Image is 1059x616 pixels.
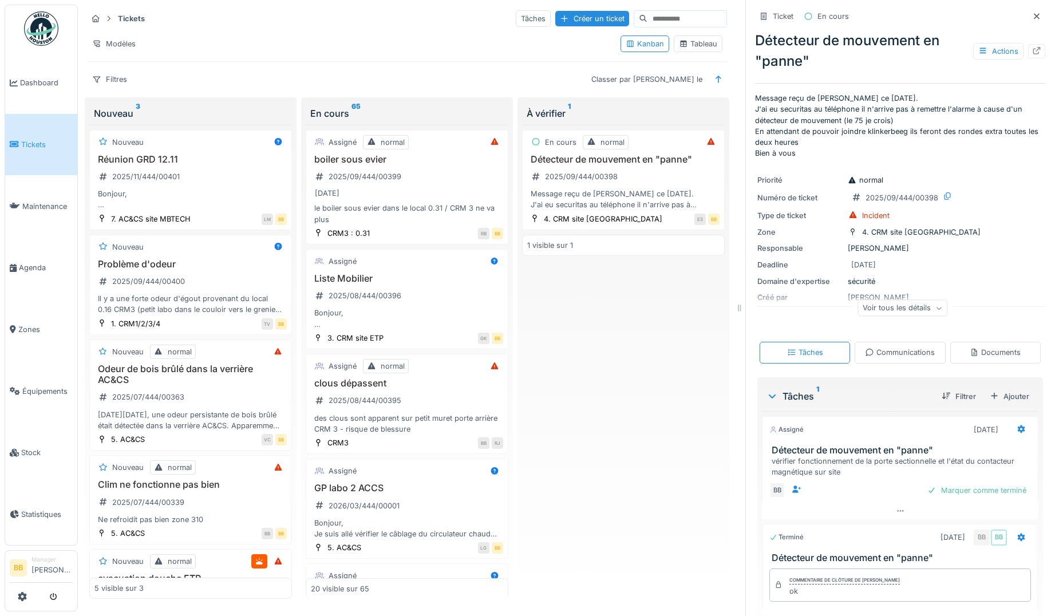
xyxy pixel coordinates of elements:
div: 2025/09/444/00398 [545,171,618,182]
div: Tableau [679,38,717,49]
div: 3. CRM site ETP [327,333,384,343]
div: vérifier fonctionnement de la porte sectionnelle et l'état du contacteur magnétique sur site [772,456,1033,477]
div: Numéro de ticket [757,192,843,203]
span: Équipements [22,386,73,397]
span: Maintenance [22,201,73,212]
div: Deadline [757,259,843,270]
div: Nouveau [112,137,144,148]
div: normal [381,137,405,148]
h3: Réunion GRD 12.11 [94,154,287,165]
h3: Détecteur de mouvement en "panne" [527,154,720,165]
strong: Tickets [113,13,149,24]
li: BB [10,559,27,576]
div: 2025/07/444/00339 [112,497,184,508]
h3: evacuation douche ETP [94,573,287,584]
div: 5 visible sur 3 [94,583,144,594]
div: des clous sont apparent sur petit muret porte arrière CRM 3 - risque de blessure [311,413,503,435]
li: [PERSON_NAME] [31,555,73,580]
div: Modèles [87,35,141,52]
a: Dashboard [5,52,77,114]
span: Statistiques [21,509,73,520]
div: BB [275,434,287,445]
div: Documents [970,347,1021,358]
div: Nouveau [94,106,287,120]
div: Tâches [516,10,551,27]
div: Message reçu de [PERSON_NAME] ce [DATE]. J'ai eu securitas au téléphone il n'arrive pas à remettr... [527,188,720,210]
div: normal [168,346,192,357]
div: sécurité [757,276,1043,287]
div: 1. CRM1/2/3/4 [111,318,160,329]
div: [PERSON_NAME] [757,243,1043,254]
div: 5. AC&CS [327,542,361,553]
div: 2025/08/444/00396 [329,290,401,301]
a: Agenda [5,237,77,299]
div: Assigné [329,256,357,267]
div: En cours [817,11,849,22]
div: CRM3 [327,437,349,448]
span: Stock [21,447,73,458]
div: BB [991,530,1007,546]
div: 5. AC&CS [111,528,145,539]
div: [DATE] [315,188,339,199]
h3: Odeur de bois brûlé dans la verrière AC&CS [94,364,287,385]
div: 7. AC&CS site MBTECH [111,214,191,224]
div: le boiler sous evier dans le local 0.31 / CRM 3 ne va plus [311,203,503,224]
div: 5. AC&CS [111,434,145,445]
div: Priorité [757,175,843,185]
div: Assigné [329,570,357,581]
div: Ne refroidit pas bien zone 310 [94,514,287,525]
div: 2025/07/444/00363 [112,392,184,402]
div: [DATE] [941,532,965,543]
div: Assigné [769,425,804,435]
h3: Détecteur de mouvement en "panne" [772,445,1033,456]
div: BB [708,214,720,225]
div: Assigné [329,465,357,476]
div: Bonjour, Dans le cadre de l'aménagement d'un nouveau bureau sur le site de l'ETP, pouvez-vous me ... [311,307,503,329]
div: Nouveau [112,462,144,473]
div: 2025/09/444/00400 [112,276,185,287]
div: GK [478,333,489,344]
div: BB [478,437,489,449]
sup: 3 [136,106,140,120]
div: BB [492,228,503,239]
div: Bonjour, Pour information, il y aura un évènement le 12.11 prochain matin. Il faudra - s'assurer ... [94,188,287,210]
div: Responsable [757,243,843,254]
h3: clous dépassent [311,378,503,389]
div: BB [275,318,287,330]
div: Terminé [769,532,804,542]
div: Nouveau [112,556,144,567]
img: Badge_color-CXgf-gQk.svg [24,11,58,46]
sup: 65 [351,106,361,120]
div: Marquer comme terminé [923,483,1031,498]
div: BB [974,530,990,546]
div: 4. CRM site [GEOGRAPHIC_DATA] [544,214,662,224]
div: BB [262,528,273,539]
div: 2025/08/444/00395 [329,395,401,406]
div: LM [262,214,273,225]
div: Nouveau [112,346,144,357]
div: Créer un ticket [555,11,629,26]
div: 20 visible sur 65 [311,583,369,594]
div: En cours [545,137,576,148]
a: Statistiques [5,484,77,546]
h3: boiler sous evier [311,154,503,165]
div: Zone [757,227,843,238]
div: Kanban [626,38,664,49]
h3: Problème d'odeur [94,259,287,270]
div: BB [275,214,287,225]
div: Actions [973,43,1024,60]
div: En cours [310,106,504,120]
div: CRM3 : 0.31 [327,228,370,239]
div: normal [168,462,192,473]
div: 2025/09/444/00398 [866,192,938,203]
a: Équipements [5,360,77,422]
div: Domaine d'expertise [757,276,843,287]
div: Filtres [87,71,132,88]
div: BB [769,482,785,498]
div: Nouveau [112,242,144,252]
div: Assigné [329,137,357,148]
h3: GP labo 2 ACCS [311,483,503,493]
div: normal [848,175,883,185]
div: Assigné [329,361,357,372]
div: Il y a une forte odeur d'égout provenant du local 0.16 CRM3 (petit labo dans le couloir vers le g... [94,293,287,315]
